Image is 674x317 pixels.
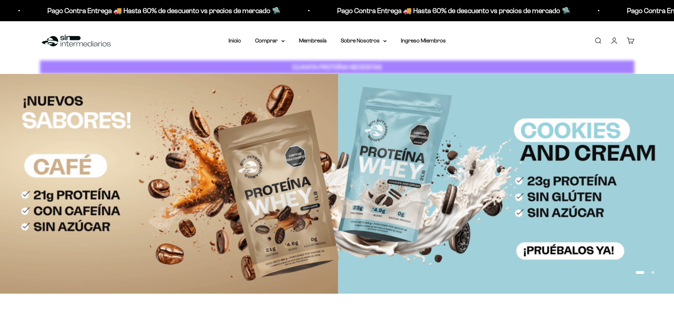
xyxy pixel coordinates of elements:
[292,63,382,71] strong: CUANTA PROTEÍNA NECESITAS
[299,38,327,44] a: Membresía
[229,38,241,44] a: Inicio
[277,5,510,16] p: Pago Contra Entrega 🚚 Hasta 60% de descuento vs precios de mercado 🛸
[401,38,446,44] a: Ingreso Miembros
[255,36,285,45] summary: Comprar
[341,36,387,45] summary: Sobre Nosotros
